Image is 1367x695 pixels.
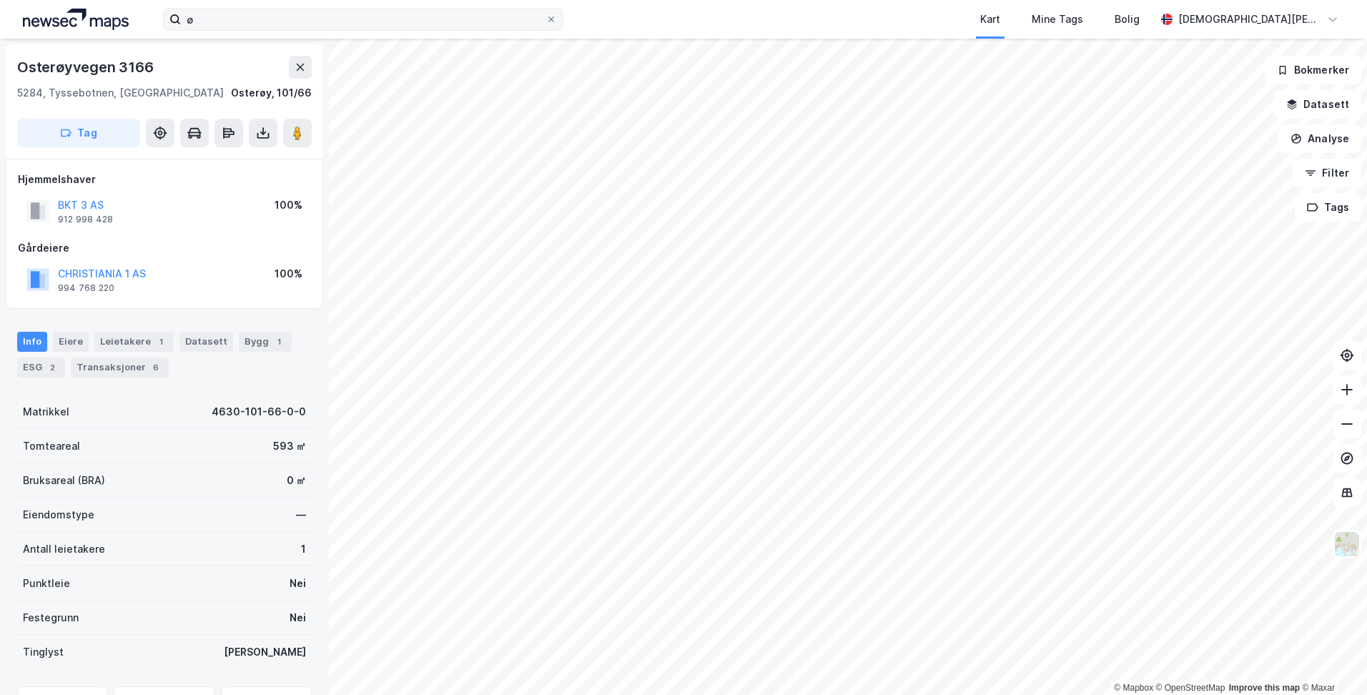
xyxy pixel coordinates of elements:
div: 994 768 220 [58,282,114,294]
div: Info [17,332,47,352]
div: 100% [275,197,302,214]
a: Improve this map [1229,683,1300,693]
div: Bygg [239,332,292,352]
div: 6 [149,360,163,375]
div: Osterøyvegen 3166 [17,56,157,79]
div: Tomteareal [23,438,80,455]
div: Bruksareal (BRA) [23,472,105,489]
div: Tinglyst [23,644,64,661]
div: ESG [17,358,65,378]
div: [DEMOGRAPHIC_DATA][PERSON_NAME] [1178,11,1321,28]
div: — [296,506,306,523]
div: Mine Tags [1032,11,1083,28]
div: Kart [980,11,1000,28]
button: Bokmerker [1265,56,1361,84]
div: 100% [275,265,302,282]
div: 1 [154,335,168,349]
div: 0 ㎡ [287,472,306,489]
div: Gårdeiere [18,240,311,257]
iframe: Chat Widget [1296,626,1367,695]
div: Eiere [53,332,89,352]
div: Bolig [1115,11,1140,28]
div: Festegrunn [23,609,79,626]
div: Datasett [179,332,233,352]
div: Eiendomstype [23,506,94,523]
div: Transaksjoner [71,358,169,378]
div: Matrikkel [23,403,69,420]
div: Nei [290,609,306,626]
div: Punktleie [23,575,70,592]
a: OpenStreetMap [1156,683,1225,693]
button: Filter [1293,159,1361,187]
div: Nei [290,575,306,592]
button: Tag [17,119,140,147]
div: Antall leietakere [23,541,105,558]
div: Kontrollprogram for chat [1296,626,1367,695]
div: 1 [272,335,286,349]
div: 4630-101-66-0-0 [212,403,306,420]
button: Tags [1295,193,1361,222]
img: logo.a4113a55bc3d86da70a041830d287a7e.svg [23,9,129,30]
div: [PERSON_NAME] [224,644,306,661]
div: 593 ㎡ [273,438,306,455]
div: Osterøy, 101/66 [231,84,312,102]
a: Mapbox [1114,683,1153,693]
div: 2 [45,360,59,375]
div: 912 998 428 [58,214,113,225]
div: 1 [301,541,306,558]
input: Søk på adresse, matrikkel, gårdeiere, leietakere eller personer [181,9,546,30]
div: Hjemmelshaver [18,171,311,188]
button: Analyse [1278,124,1361,153]
div: Leietakere [94,332,174,352]
img: Z [1333,531,1361,558]
button: Datasett [1274,90,1361,119]
div: 5284, Tyssebotnen, [GEOGRAPHIC_DATA] [17,84,224,102]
